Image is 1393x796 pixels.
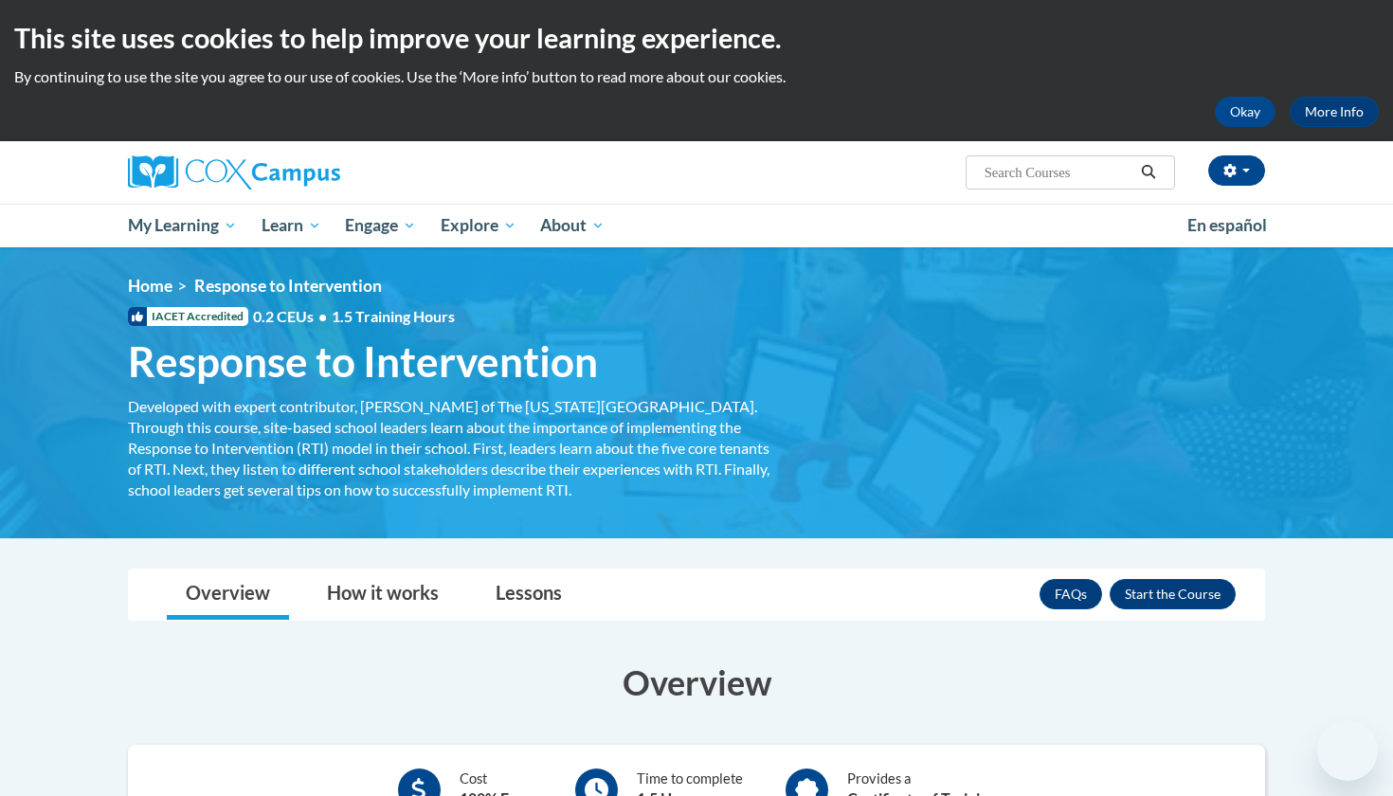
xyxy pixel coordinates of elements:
[194,276,382,296] span: Response to Intervention
[333,204,428,247] a: Engage
[983,161,1134,184] input: Search Courses
[14,19,1379,57] h2: This site uses cookies to help improve your learning experience.
[1187,215,1267,235] span: En español
[128,214,237,237] span: My Learning
[128,307,248,326] span: IACET Accredited
[167,570,289,620] a: Overview
[1175,206,1279,245] a: En español
[14,66,1379,87] p: By continuing to use the site you agree to our use of cookies. Use the ‘More info’ button to read...
[262,214,321,237] span: Learn
[1215,97,1275,127] button: Okay
[253,306,455,327] span: 0.2 CEUs
[318,307,327,325] span: •
[441,214,516,237] span: Explore
[128,276,172,296] a: Home
[1290,97,1379,127] a: More Info
[128,336,598,387] span: Response to Intervention
[477,570,581,620] a: Lessons
[1110,579,1236,609] button: Enroll
[128,155,340,190] img: Cox Campus
[345,214,416,237] span: Engage
[1134,161,1163,184] button: Search
[308,570,458,620] a: How it works
[1040,579,1102,609] a: FAQs
[128,396,782,500] div: Developed with expert contributor, [PERSON_NAME] of The [US_STATE][GEOGRAPHIC_DATA]. Through this...
[332,307,455,325] span: 1.5 Training Hours
[428,204,529,247] a: Explore
[99,204,1293,247] div: Main menu
[1317,720,1378,781] iframe: Button to launch messaging window
[116,204,249,247] a: My Learning
[529,204,618,247] a: About
[128,659,1265,706] h3: Overview
[249,204,334,247] a: Learn
[540,214,605,237] span: About
[1208,155,1265,186] button: Account Settings
[128,155,488,190] a: Cox Campus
